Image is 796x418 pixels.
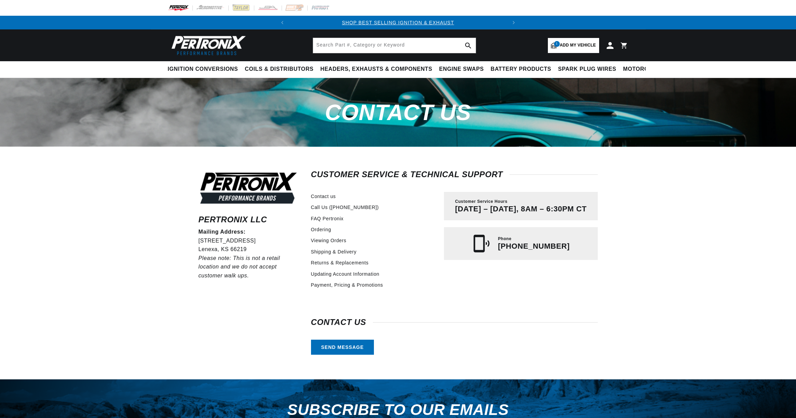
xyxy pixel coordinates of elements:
div: Announcement [289,19,507,26]
a: FAQ Pertronix [311,215,344,222]
span: Spark Plug Wires [558,66,616,73]
summary: Battery Products [487,61,555,77]
a: Call Us ([PHONE_NUMBER]) [311,204,379,211]
span: 1 [554,41,560,47]
h2: Contact us [311,319,598,326]
summary: Ignition Conversions [168,61,242,77]
p: [STREET_ADDRESS] [199,236,298,245]
a: Updating Account Information [311,270,379,278]
img: Pertronix [168,34,246,57]
h2: Customer Service & Technical Support [311,171,598,178]
h6: Pertronix LLC [199,216,298,223]
button: search button [461,38,476,53]
span: Phone [498,236,512,242]
strong: Mailing Address: [199,229,246,235]
summary: Spark Plug Wires [555,61,620,77]
span: Coils & Distributors [245,66,313,73]
a: Shipping & Delivery [311,248,357,256]
span: Contact us [325,100,471,125]
span: Ignition Conversions [168,66,238,73]
span: Customer Service Hours [455,199,507,205]
summary: Engine Swaps [436,61,487,77]
a: Contact us [311,193,336,200]
summary: Motorcycle [620,61,667,77]
summary: Coils & Distributors [241,61,317,77]
span: Battery Products [491,66,551,73]
div: 1 of 2 [289,19,507,26]
p: Lenexa, KS 66219 [199,245,298,254]
a: Phone [PHONE_NUMBER] [444,227,597,260]
summary: Headers, Exhausts & Components [317,61,435,77]
span: Motorcycle [623,66,664,73]
a: Payment, Pricing & Promotions [311,281,383,289]
p: [PHONE_NUMBER] [498,242,570,251]
span: Add my vehicle [560,42,596,49]
a: SHOP BEST SELLING IGNITION & EXHAUST [342,20,454,25]
span: Engine Swaps [439,66,484,73]
p: [DATE] – [DATE], 8AM – 6:30PM CT [455,205,586,213]
a: 1Add my vehicle [548,38,599,53]
em: Please note: This is not a retail location and we do not accept customer walk ups. [199,255,280,278]
input: Search Part #, Category or Keyword [313,38,476,53]
a: Returns & Replacements [311,259,369,266]
a: Ordering [311,226,331,233]
a: Send message [311,340,374,355]
slideshow-component: Translation missing: en.sections.announcements.announcement_bar [151,16,646,29]
a: Viewing Orders [311,237,347,244]
h3: Subscribe to our emails [287,403,509,416]
button: Translation missing: en.sections.announcements.next_announcement [507,16,521,29]
span: Headers, Exhausts & Components [320,66,432,73]
button: Translation missing: en.sections.announcements.previous_announcement [275,16,289,29]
